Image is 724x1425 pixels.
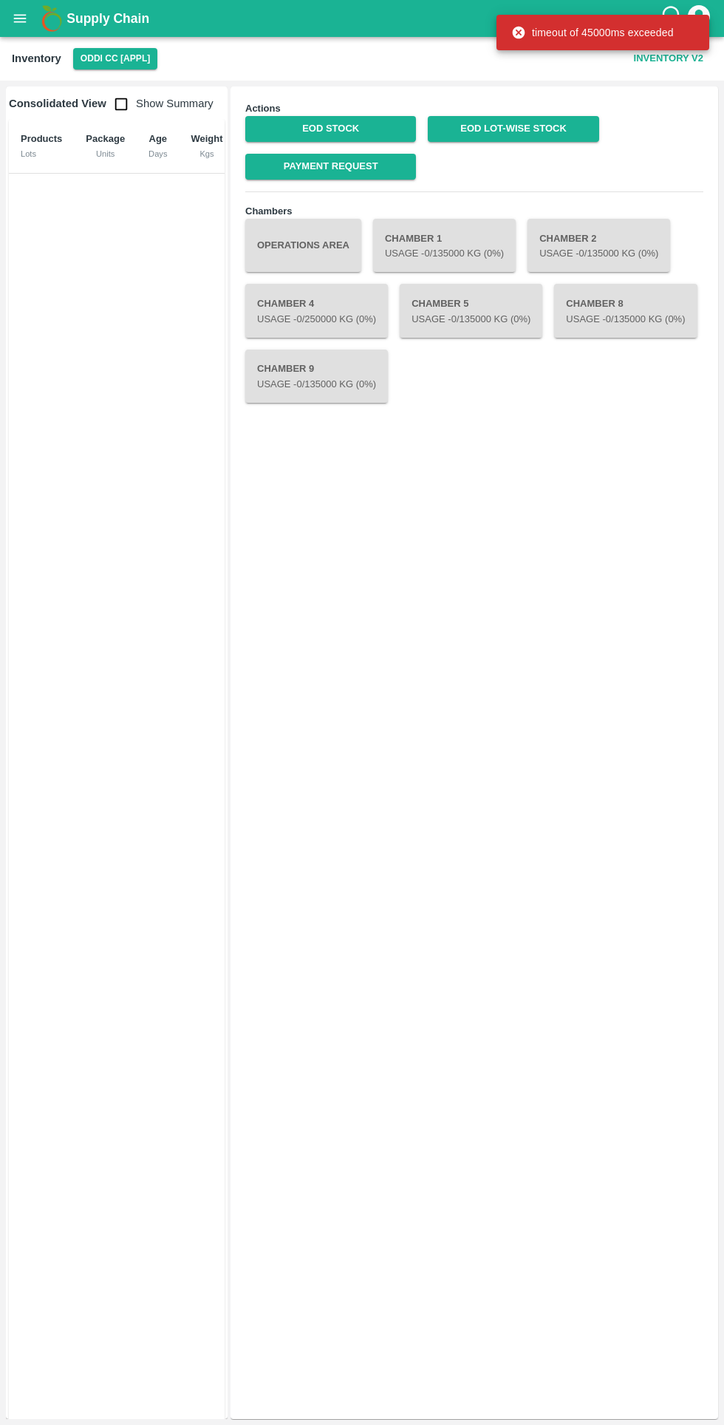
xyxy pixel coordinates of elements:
a: EOD Lot-wise Stock [428,116,598,142]
button: Chamber 2Usage -0/135000 Kg (0%) [527,219,670,272]
div: account of current user [686,3,712,34]
div: Lots [21,147,62,160]
b: Products [21,133,62,144]
b: Weight [191,133,222,144]
button: open drawer [3,1,37,35]
button: Chamber 4Usage -0/250000 Kg (0%) [245,284,388,337]
button: Select DC [73,48,158,69]
p: Usage - 0 /135000 Kg (0%) [566,313,685,327]
p: Usage - 0 /135000 Kg (0%) [411,313,530,327]
p: Usage - 0 /250000 Kg (0%) [257,313,376,327]
b: Chambers [245,205,293,217]
p: Usage - 0 /135000 Kg (0%) [539,247,658,261]
div: Kgs [191,147,222,160]
a: EOD Stock [245,116,416,142]
button: Chamber 1Usage -0/135000 Kg (0%) [373,219,516,272]
div: customer-support [660,5,686,32]
b: Supply Chain [66,11,149,26]
p: Usage - 0 /135000 Kg (0%) [257,378,376,392]
button: Chamber 9Usage -0/135000 Kg (0%) [245,350,388,403]
span: Show Summary [106,98,214,109]
b: Inventory [12,52,61,64]
a: Supply Chain [66,8,660,29]
b: Age [149,133,168,144]
div: timeout of 45000ms exceeded [511,19,674,46]
b: Package [86,133,125,144]
p: Usage - 0 /135000 Kg (0%) [385,247,504,261]
button: Chamber 5Usage -0/135000 Kg (0%) [400,284,542,337]
div: Units [86,147,125,160]
button: Operations Area [245,219,361,272]
a: Payment Request [245,154,416,180]
b: Consolidated View [9,98,106,109]
button: Inventory V2 [628,46,709,72]
b: Actions [245,103,281,114]
button: Chamber 8Usage -0/135000 Kg (0%) [554,284,697,337]
div: Days [148,147,167,160]
img: logo [37,4,66,33]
